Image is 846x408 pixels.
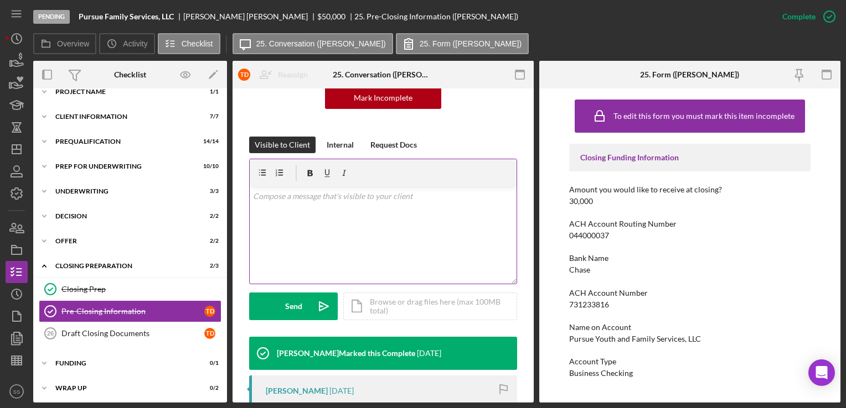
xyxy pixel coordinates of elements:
[327,137,354,153] div: Internal
[183,12,317,21] div: [PERSON_NAME] [PERSON_NAME]
[771,6,840,28] button: Complete
[13,389,20,395] text: SS
[199,360,219,367] div: 0 / 1
[199,188,219,195] div: 3 / 3
[199,385,219,391] div: 0 / 2
[158,33,220,54] button: Checklist
[233,64,319,86] button: TDReassign
[99,33,154,54] button: Activity
[55,213,191,219] div: Decision
[33,10,70,24] div: Pending
[55,188,191,195] div: Underwriting
[199,163,219,170] div: 10 / 10
[55,385,191,391] div: Wrap Up
[33,33,96,54] button: Overview
[47,330,54,337] tspan: 26
[266,386,328,395] div: [PERSON_NAME]
[396,33,529,54] button: 25. Form ([PERSON_NAME])
[249,137,316,153] button: Visible to Client
[39,300,221,322] a: Pre-Closing InformationTD
[61,307,204,316] div: Pre-Closing Information
[354,87,412,109] div: Mark Incomplete
[199,113,219,120] div: 7 / 7
[199,88,219,95] div: 1 / 1
[199,213,219,219] div: 2 / 2
[370,137,417,153] div: Request Docs
[238,69,250,81] div: T D
[569,219,810,228] div: ACH Account Routing Number
[569,265,590,274] div: Chase
[199,238,219,244] div: 2 / 2
[61,329,204,338] div: Draft Closing Documents
[199,263,219,269] div: 2 / 3
[569,231,609,240] div: 044000037
[317,12,345,21] div: $50,000
[55,238,191,244] div: Offer
[420,39,522,48] label: 25. Form ([PERSON_NAME])
[808,359,835,386] div: Open Intercom Messenger
[613,112,795,121] div: To edit this form you must mark this item incomplete
[61,285,221,294] div: Closing Prep
[569,197,593,206] div: 30,000
[640,70,739,79] div: 25. Form ([PERSON_NAME])
[354,12,518,21] div: 25. Pre-Closing Information ([PERSON_NAME])
[55,360,191,367] div: Funding
[569,185,810,194] div: Amount you would like to receive at closing?
[277,349,415,358] div: [PERSON_NAME] Marked this Complete
[325,87,441,109] button: Mark Incomplete
[285,292,302,320] div: Send
[55,88,191,95] div: Project Name
[39,322,221,344] a: 26Draft Closing DocumentsTD
[569,254,810,263] div: Bank Name
[278,64,308,86] div: Reassign
[569,300,609,309] div: 731233816
[114,70,146,79] div: Checklist
[182,39,213,48] label: Checklist
[417,349,441,358] time: 2025-10-06 11:47
[569,289,810,297] div: ACH Account Number
[55,163,191,170] div: Prep for Underwriting
[57,39,89,48] label: Overview
[55,113,191,120] div: Client Information
[55,138,191,145] div: Prequalification
[333,70,433,79] div: 25. Conversation ([PERSON_NAME])
[569,334,701,343] div: Pursue Youth and Family Services, LLC
[580,153,799,162] div: Closing Funding Information
[782,6,816,28] div: Complete
[204,328,215,339] div: T D
[255,137,310,153] div: Visible to Client
[321,137,359,153] button: Internal
[365,137,422,153] button: Request Docs
[329,386,354,395] time: 2025-10-03 03:29
[55,263,191,269] div: Closing Preparation
[569,323,810,332] div: Name on Account
[39,278,221,300] a: Closing Prep
[233,33,393,54] button: 25. Conversation ([PERSON_NAME])
[256,39,386,48] label: 25. Conversation ([PERSON_NAME])
[204,306,215,317] div: T D
[6,380,28,402] button: SS
[79,12,174,21] b: Pursue Family Services, LLC
[569,369,633,378] div: Business Checking
[123,39,147,48] label: Activity
[569,357,810,366] div: Account Type
[249,292,338,320] button: Send
[199,138,219,145] div: 14 / 14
